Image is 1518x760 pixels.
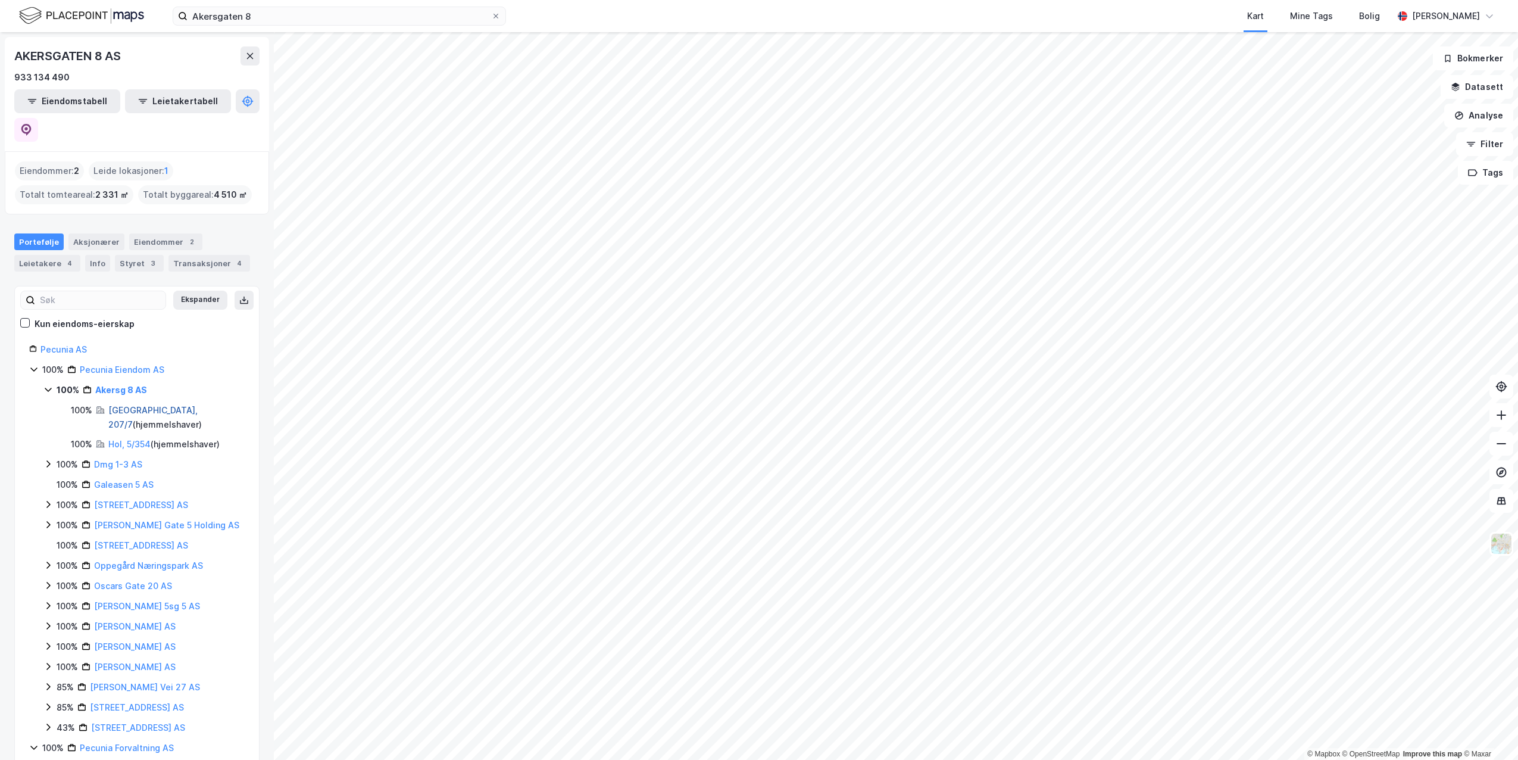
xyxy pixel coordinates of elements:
[94,581,172,591] a: Oscars Gate 20 AS
[94,560,203,571] a: Oppegård Næringspark AS
[1490,532,1513,555] img: Z
[94,641,176,652] a: [PERSON_NAME] AS
[57,599,78,613] div: 100%
[57,619,78,634] div: 100%
[14,89,120,113] button: Eiendomstabell
[80,743,174,753] a: Pecunia Forvaltning AS
[94,601,200,611] a: [PERSON_NAME] 5sg 5 AS
[80,365,164,375] a: Pecunia Eiendom AS
[129,233,202,250] div: Eiendommer
[186,236,198,248] div: 2
[57,579,78,593] div: 100%
[64,257,76,269] div: 4
[94,540,188,550] a: [STREET_ADDRESS] AS
[173,291,227,310] button: Ekspander
[94,479,154,490] a: Galeasen 5 AS
[1342,750,1400,758] a: OpenStreetMap
[108,437,220,451] div: ( hjemmelshaver )
[35,291,165,309] input: Søk
[115,255,164,272] div: Styret
[94,500,188,510] a: [STREET_ADDRESS] AS
[95,385,147,395] a: Akersg 8 AS
[1247,9,1264,23] div: Kart
[71,403,92,418] div: 100%
[57,700,74,715] div: 85%
[94,662,176,672] a: [PERSON_NAME] AS
[94,459,142,469] a: Dmg 1-3 AS
[14,46,123,66] div: AKERSGATEN 8 AS
[42,741,64,755] div: 100%
[57,478,78,492] div: 100%
[125,89,231,113] button: Leietakertabell
[57,640,78,654] div: 100%
[57,518,78,532] div: 100%
[214,188,247,202] span: 4 510 ㎡
[1307,750,1340,758] a: Mapbox
[1441,75,1513,99] button: Datasett
[108,405,198,429] a: [GEOGRAPHIC_DATA], 207/7
[1412,9,1480,23] div: [PERSON_NAME]
[108,403,245,432] div: ( hjemmelshaver )
[233,257,245,269] div: 4
[15,161,84,180] div: Eiendommer :
[74,164,79,178] span: 2
[35,317,135,331] div: Kun eiendoms-eierskap
[57,680,74,694] div: 85%
[1290,9,1333,23] div: Mine Tags
[91,722,185,733] a: [STREET_ADDRESS] AS
[71,437,92,451] div: 100%
[94,520,239,530] a: [PERSON_NAME] Gate 5 Holding AS
[1458,161,1513,185] button: Tags
[138,185,252,204] div: Totalt byggareal :
[89,161,173,180] div: Leide lokasjoner :
[1458,703,1518,760] iframe: Chat Widget
[95,188,129,202] span: 2 331 ㎡
[1433,46,1513,70] button: Bokmerker
[57,457,78,472] div: 100%
[40,344,87,354] a: Pecunia AS
[15,185,133,204] div: Totalt tomteareal :
[94,621,176,631] a: [PERSON_NAME] AS
[108,439,151,449] a: Hol, 5/354
[68,233,124,250] div: Aksjonærer
[57,538,78,553] div: 100%
[164,164,168,178] span: 1
[19,5,144,26] img: logo.f888ab2527a4732fd821a326f86c7f29.svg
[14,70,70,85] div: 933 134 490
[85,255,110,272] div: Info
[147,257,159,269] div: 3
[90,682,200,692] a: [PERSON_NAME] Vei 27 AS
[1359,9,1380,23] div: Bolig
[14,233,64,250] div: Portefølje
[1444,104,1513,127] button: Analyse
[57,559,78,573] div: 100%
[42,363,64,377] div: 100%
[57,721,75,735] div: 43%
[57,498,78,512] div: 100%
[168,255,250,272] div: Transaksjoner
[57,660,78,674] div: 100%
[188,7,491,25] input: Søk på adresse, matrikkel, gårdeiere, leietakere eller personer
[14,255,80,272] div: Leietakere
[90,702,184,712] a: [STREET_ADDRESS] AS
[1456,132,1513,156] button: Filter
[1403,750,1462,758] a: Improve this map
[57,383,79,397] div: 100%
